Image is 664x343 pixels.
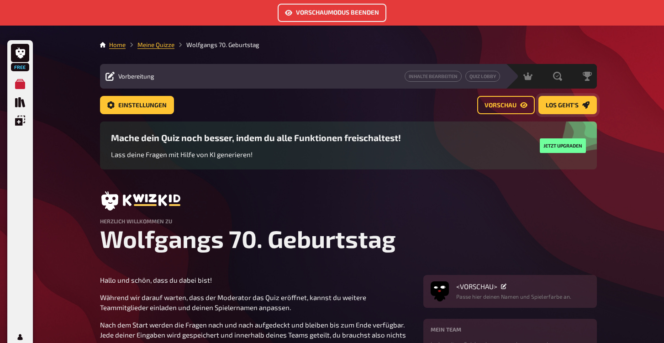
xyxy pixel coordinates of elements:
button: Inhalte Bearbeiten [405,71,462,82]
p: Passe hier deinen Namen und Spielerfarbe an. [456,292,571,301]
h4: Herzlich Willkommen zu [100,218,597,224]
h1: Wolfgangs 70. Geburtstag [100,224,597,253]
span: Einstellungen [118,102,167,109]
button: Los geht's [538,96,597,114]
button: Einstellungen [100,96,174,114]
span: Los geht's [546,102,579,109]
button: Jetzt upgraden [540,138,586,153]
h3: Mache dein Quiz noch besser, indem du alle Funktionen freischaltest! [111,132,401,143]
span: Free [12,64,28,70]
li: Home [109,40,126,49]
span: Vorschau [485,102,516,109]
li: Wolfgangs 70. Geburtstag [174,40,259,49]
span: Lass deine Fragen mit Hilfe von KI generieren! [111,150,253,158]
a: Meine Quizze [11,75,29,93]
a: Quiz Sammlung [11,93,29,111]
span: <VORSCHAU> [456,282,497,290]
span: Vorbereitung [118,73,154,80]
a: Einblendungen [11,111,29,130]
button: Vorschaumodus beenden [278,4,386,22]
img: Avatar [431,280,449,298]
button: Vorschau [477,96,535,114]
a: Vorschaumodus beenden [278,10,386,18]
li: Meine Quizze [126,40,174,49]
p: Hallo und schön, dass du dabei bist! [100,275,412,285]
button: Avatar [431,282,449,301]
a: Meine Quizze [137,41,174,48]
h4: Mein Team [431,326,590,332]
button: Quiz Lobby [465,71,500,82]
a: Home [109,41,126,48]
p: Während wir darauf warten, dass der Moderator das Quiz eröffnet, kannst du weitere Teammitglieder... [100,292,412,313]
